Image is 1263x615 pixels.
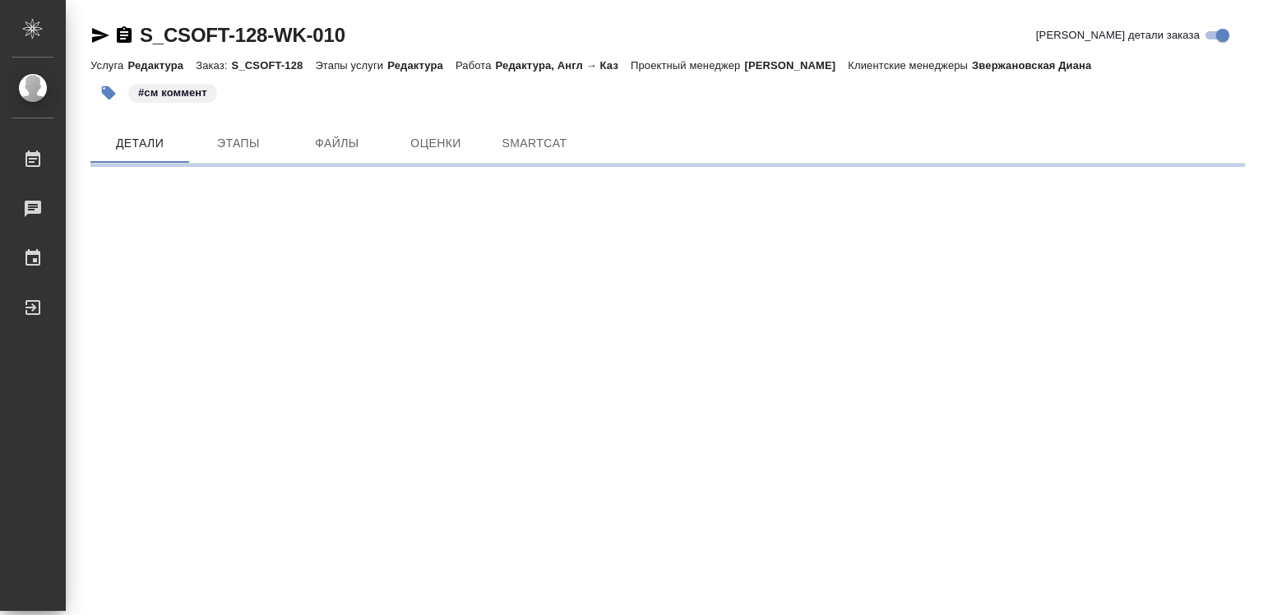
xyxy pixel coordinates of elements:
[744,59,848,72] p: [PERSON_NAME]
[456,59,496,72] p: Работа
[1036,27,1200,44] span: [PERSON_NAME] детали заказа
[848,59,972,72] p: Клиентские менеджеры
[972,59,1103,72] p: Звержановская Диана
[631,59,744,72] p: Проектный менеджер
[90,75,127,111] button: Добавить тэг
[114,25,134,45] button: Скопировать ссылку
[496,59,631,72] p: Редактура, Англ → Каз
[127,59,196,72] p: Редактура
[127,85,219,99] span: см коммент
[138,85,207,101] p: #см коммент
[298,133,377,154] span: Файлы
[90,25,110,45] button: Скопировать ссылку для ЯМессенджера
[100,133,179,154] span: Детали
[387,59,456,72] p: Редактура
[140,24,345,46] a: S_CSOFT-128-WK-010
[232,59,316,72] p: S_CSOFT-128
[495,133,574,154] span: SmartCat
[199,133,278,154] span: Этапы
[315,59,387,72] p: Этапы услуги
[196,59,231,72] p: Заказ:
[396,133,475,154] span: Оценки
[90,59,127,72] p: Услуга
